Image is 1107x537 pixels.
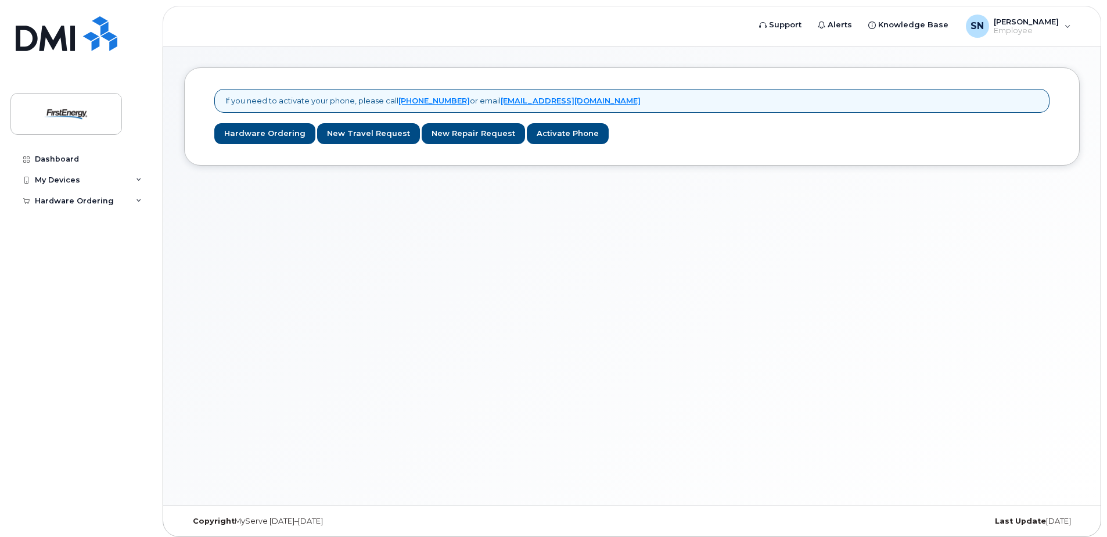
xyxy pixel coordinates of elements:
a: Activate Phone [527,123,609,145]
div: [DATE] [781,517,1080,526]
strong: Copyright [193,517,235,525]
div: MyServe [DATE]–[DATE] [184,517,483,526]
strong: Last Update [995,517,1046,525]
a: New Travel Request [317,123,420,145]
a: New Repair Request [422,123,525,145]
a: [PHONE_NUMBER] [398,96,470,105]
a: Hardware Ordering [214,123,315,145]
p: If you need to activate your phone, please call or email [225,95,641,106]
a: [EMAIL_ADDRESS][DOMAIN_NAME] [501,96,641,105]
